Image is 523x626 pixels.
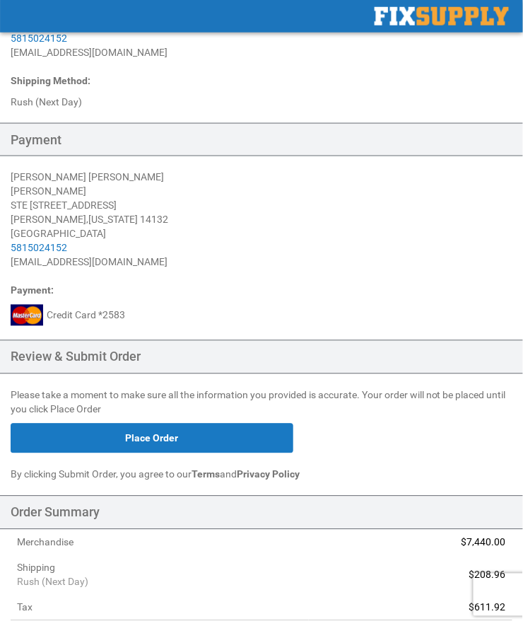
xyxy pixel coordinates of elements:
span: Shipping Method [11,75,88,86]
a: 5815024152 [11,33,67,44]
div: [PERSON_NAME] [PERSON_NAME] [PERSON_NAME] STE [STREET_ADDRESS] [PERSON_NAME] , 14132 [GEOGRAPHIC_... [11,170,512,255]
strong: : [11,285,54,296]
span: $7,440.00 [462,537,506,548]
img: mc.png [11,305,43,326]
strong: Privacy Policy [237,469,300,480]
a: 5815024152 [11,243,67,254]
div: Rush (Next Day) [11,95,512,109]
span: $611.92 [469,602,506,613]
span: $208.96 [469,569,506,581]
a: store logo [375,7,509,25]
p: By clicking Submit Order, you agree to our and [11,468,512,482]
strong: : [11,75,90,86]
span: [US_STATE] [88,214,138,226]
img: Fix Industrial Supply [375,7,509,25]
button: Place Order [11,424,293,453]
strong: Terms [192,469,220,480]
span: [EMAIL_ADDRESS][DOMAIN_NAME] [11,47,168,58]
div: Credit Card *2583 [11,305,512,326]
th: Tax [11,595,309,621]
p: Please take a moment to make sure all the information you provided is accurate. Your order will n... [11,388,512,417]
span: [EMAIL_ADDRESS][DOMAIN_NAME] [11,257,168,268]
th: Merchandise [11,530,309,555]
span: Rush (Next Day) [17,575,302,589]
span: Payment [11,285,51,296]
span: Shipping [17,562,55,574]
